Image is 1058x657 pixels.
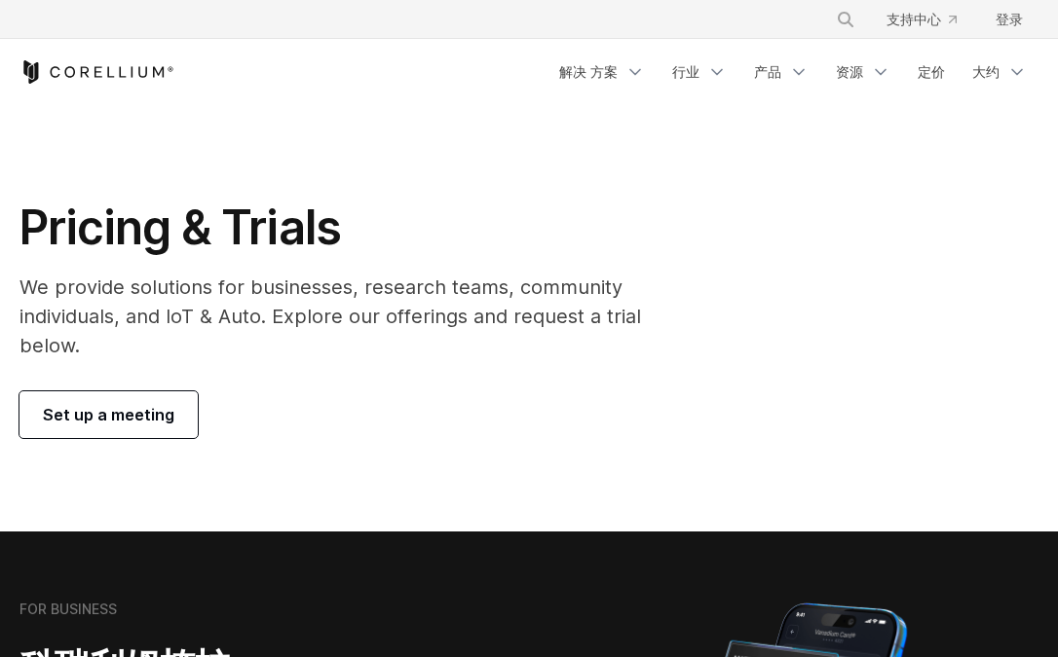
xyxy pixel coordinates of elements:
font: 支持中心 [887,10,941,29]
font: 解决 方案 [559,62,618,82]
a: Set up a meeting [19,391,198,438]
a: 科瑞利姆主页 [19,60,174,84]
p: We provide solutions for businesses, research teams, community individuals, and IoT & Auto. Explo... [19,273,686,360]
font: 产品 [754,62,781,82]
a: 登录 [980,2,1039,37]
button: 搜索 [828,2,863,37]
h6: FOR BUSINESS [19,601,117,618]
font: 资源 [836,62,863,82]
div: 导航菜单 [548,55,1039,90]
div: 导航菜单 [812,2,1039,37]
font: 大约 [972,62,1000,82]
h1: Pricing & Trials [19,199,686,257]
font: 行业 [672,62,699,82]
a: 定价 [906,55,957,90]
span: Set up a meeting [43,403,174,426]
